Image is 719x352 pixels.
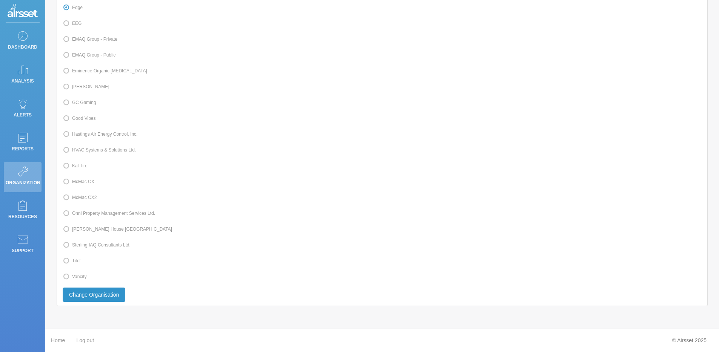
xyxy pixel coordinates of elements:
[63,240,131,250] label: Sterling IAQ Consultants Ltd.
[63,82,109,92] label: [PERSON_NAME]
[63,288,125,302] button: Change Organisation
[76,333,94,348] a: Log out
[8,4,38,19] img: Logo
[63,272,86,282] label: Vancity
[6,245,40,256] p: Support
[51,333,65,348] a: Home
[667,333,712,348] div: © Airsset 2025
[4,196,42,226] a: Resources
[4,230,42,260] a: Support
[4,60,42,90] a: Analysis
[63,256,82,266] label: Titoli
[63,50,115,60] label: EMAQ Group - Public
[4,162,42,192] a: Organization
[6,41,40,53] p: Dashboard
[63,208,155,218] label: Onni Property Management Services Ltd.
[63,129,137,139] label: Hastings Air Energy Control, Inc.
[63,113,96,123] label: Good Vibes
[63,66,147,76] label: Eminence Organic [MEDICAL_DATA]
[63,34,117,44] label: EMAQ Group - Private
[6,143,40,155] p: Reports
[6,75,40,87] p: Analysis
[63,177,94,187] label: McMac CX
[4,94,42,124] a: Alerts
[63,161,88,171] label: Kal Tire
[63,224,172,234] label: [PERSON_NAME] House [GEOGRAPHIC_DATA]
[6,211,40,222] p: Resources
[6,109,40,121] p: Alerts
[63,18,82,28] label: EEG
[4,128,42,158] a: Reports
[6,177,40,188] p: Organization
[4,26,42,57] a: Dashboard
[63,145,136,155] label: HVAC Systems & Solutions Ltd.
[63,3,83,12] label: Edge
[63,98,96,107] label: GC Gaming
[63,193,97,202] label: McMac CX2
